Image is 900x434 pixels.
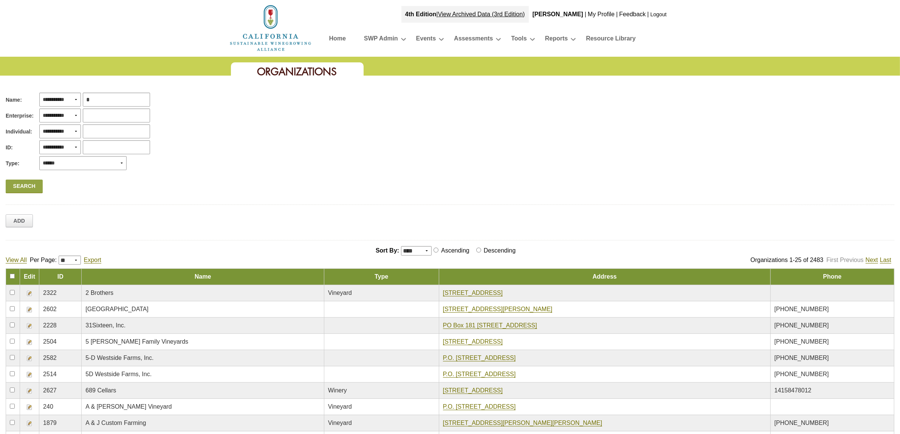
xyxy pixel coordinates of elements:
td: 5 [PERSON_NAME] Family Vineyards [82,334,324,350]
td: 31Sixteen, Inc. [82,318,324,334]
a: Previous [840,257,864,263]
a: P.O. [STREET_ADDRESS] [443,371,516,378]
div: | [584,6,587,23]
a: Next [866,257,878,263]
b: [PERSON_NAME] [533,11,583,17]
span: [PHONE_NUMBER] [775,322,829,329]
a: Reports [545,33,568,46]
span: 2504 [43,338,57,345]
strong: 4th Edition [405,11,437,17]
span: Individual: [6,128,32,136]
span: Enterprise: [6,112,34,120]
a: View All [6,257,27,263]
img: Edit [26,372,33,378]
span: 14158478012 [775,387,812,394]
span: 2582 [43,355,57,361]
td: A & [PERSON_NAME] Vineyard [82,399,324,415]
span: [PHONE_NUMBER] [775,355,829,361]
span: 240 [43,403,53,410]
a: Tools [511,33,527,46]
span: [PHONE_NUMBER] [775,371,829,377]
span: Per Page: [30,257,57,263]
td: ID [39,269,82,285]
span: ID: [6,144,13,152]
a: Home [229,24,312,31]
td: 2 Brothers [82,285,324,301]
span: 2228 [43,322,57,329]
label: Descending [482,247,519,254]
img: Edit [26,420,33,426]
span: Vineyard [328,420,352,426]
span: [PHONE_NUMBER] [775,338,829,345]
span: 2322 [43,290,57,296]
a: SWP Admin [364,33,398,46]
img: Edit [26,290,33,296]
td: [GEOGRAPHIC_DATA] [82,301,324,318]
span: [PHONE_NUMBER] [775,420,829,426]
a: Last [880,257,891,263]
div: | [647,6,650,23]
span: [PHONE_NUMBER] [775,306,829,312]
td: Name [82,269,324,285]
td: A & J Custom Farming [82,415,324,431]
span: Type: [6,160,19,167]
label: Ascending [440,247,472,254]
span: Sort By: [376,247,399,254]
a: Resource Library [586,33,636,46]
a: Add [6,214,33,227]
td: 689 Cellars [82,383,324,399]
a: [STREET_ADDRESS][PERSON_NAME] [443,306,553,313]
span: Winery [328,387,347,394]
img: Edit [26,404,33,410]
span: 2602 [43,306,57,312]
span: 2627 [43,387,57,394]
div: | [615,6,618,23]
span: 2514 [43,371,57,377]
a: [STREET_ADDRESS] [443,338,503,345]
td: Address [439,269,770,285]
span: Vineyard [328,290,352,296]
td: 5-D Westside Farms, Inc. [82,350,324,366]
a: Export [84,257,101,263]
a: Feedback [619,11,646,17]
td: Edit [20,269,39,285]
a: View Archived Data (3rd Edition) [438,11,525,17]
img: Edit [26,388,33,394]
img: Edit [26,323,33,329]
td: Phone [770,269,894,285]
span: Name: [6,96,22,104]
a: First [826,257,838,263]
a: Logout [651,11,667,17]
td: Type [324,269,439,285]
a: P.O. [STREET_ADDRESS] [443,403,516,410]
img: Edit [26,355,33,361]
img: logo_cswa2x.png [229,4,312,52]
div: | [401,6,529,23]
a: Search [6,180,43,193]
a: [STREET_ADDRESS][PERSON_NAME][PERSON_NAME] [443,420,602,426]
a: P.O. [STREET_ADDRESS] [443,355,516,361]
img: Edit [26,307,33,313]
img: Edit [26,339,33,345]
td: 5D Westside Farms, Inc. [82,366,324,383]
a: [STREET_ADDRESS] [443,387,503,394]
a: Assessments [454,33,493,46]
a: My Profile [588,11,615,17]
span: Vineyard [328,403,352,410]
a: Home [329,33,346,46]
a: Events [416,33,436,46]
span: 1879 [43,420,57,426]
a: [STREET_ADDRESS] [443,290,503,296]
span: Organizations [257,65,337,78]
span: Organizations 1-25 of 2483 [750,257,823,263]
a: PO Box 181 [STREET_ADDRESS] [443,322,537,329]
